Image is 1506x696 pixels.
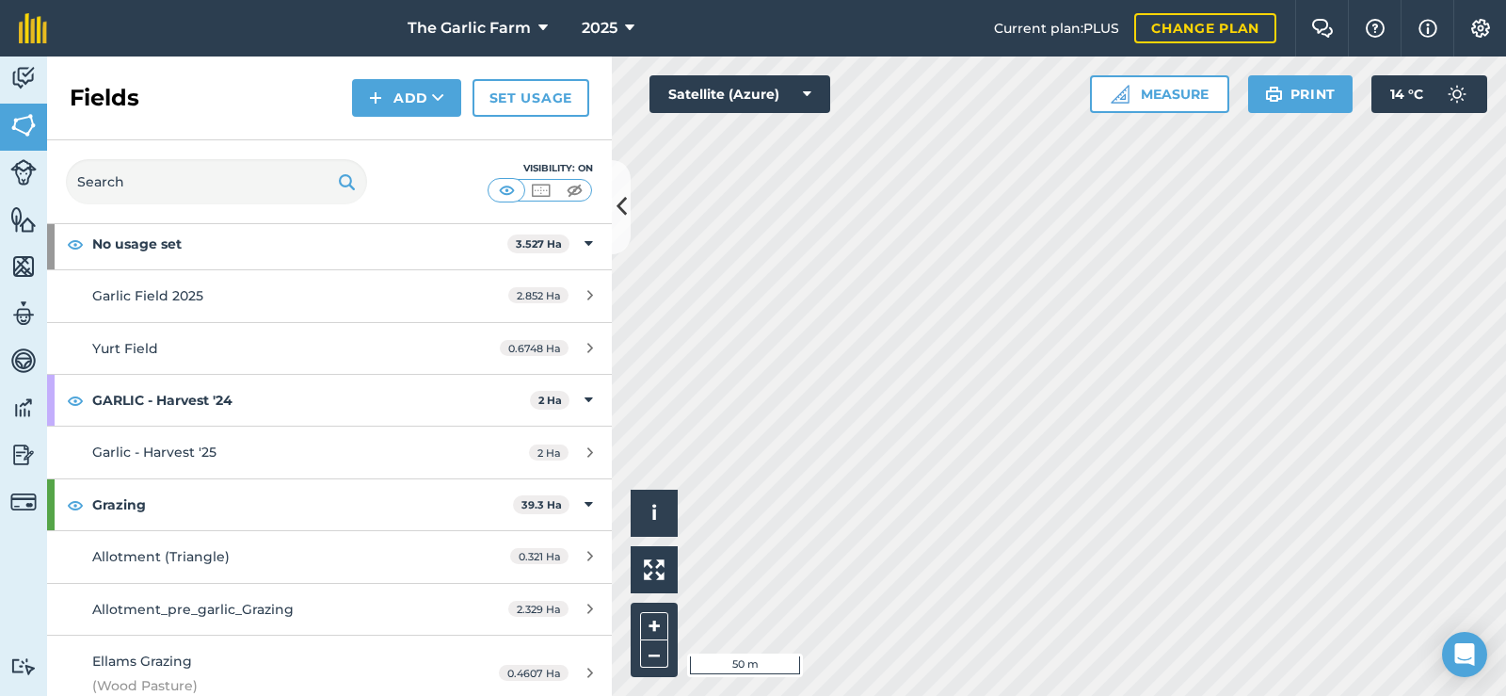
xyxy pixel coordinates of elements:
strong: Grazing [92,479,513,530]
img: fieldmargin Logo [19,13,47,43]
a: Allotment_pre_garlic_Grazing2.329 Ha [47,584,612,635]
span: 2025 [582,17,617,40]
img: svg+xml;base64,PHN2ZyB4bWxucz0iaHR0cDovL3d3dy53My5vcmcvMjAwMC9zdmciIHdpZHRoPSI1NiIgaGVpZ2h0PSI2MC... [10,111,37,139]
img: svg+xml;base64,PHN2ZyB4bWxucz0iaHR0cDovL3d3dy53My5vcmcvMjAwMC9zdmciIHdpZHRoPSIxOSIgaGVpZ2h0PSIyNC... [1265,83,1283,105]
div: GARLIC - Harvest '242 Ha [47,375,612,426]
div: Visibility: On [488,161,593,176]
button: Add [352,79,461,117]
span: Allotment (Triangle) [92,548,230,565]
span: Current plan : PLUS [994,18,1119,39]
img: svg+xml;base64,PHN2ZyB4bWxucz0iaHR0cDovL3d3dy53My5vcmcvMjAwMC9zdmciIHdpZHRoPSI1MCIgaGVpZ2h0PSI0MC... [495,181,519,200]
span: 14 ° C [1390,75,1423,113]
span: Garlic - Harvest '25 [92,444,216,461]
img: svg+xml;base64,PD94bWwgdmVyc2lvbj0iMS4wIiBlbmNvZGluZz0idXRmLTgiPz4KPCEtLSBHZW5lcmF0b3I6IEFkb2JlIE... [10,159,37,186]
span: 2.329 Ha [508,601,569,617]
button: Measure [1090,75,1229,113]
span: Garlic Field 2025 [92,287,203,304]
img: svg+xml;base64,PHN2ZyB4bWxucz0iaHR0cDovL3d3dy53My5vcmcvMjAwMC9zdmciIHdpZHRoPSIxOSIgaGVpZ2h0PSIyNC... [338,170,356,193]
img: svg+xml;base64,PD94bWwgdmVyc2lvbj0iMS4wIiBlbmNvZGluZz0idXRmLTgiPz4KPCEtLSBHZW5lcmF0b3I6IEFkb2JlIE... [10,657,37,675]
img: svg+xml;base64,PD94bWwgdmVyc2lvbj0iMS4wIiBlbmNvZGluZz0idXRmLTgiPz4KPCEtLSBHZW5lcmF0b3I6IEFkb2JlIE... [10,489,37,515]
span: 0.321 Ha [510,548,569,564]
button: + [640,612,668,640]
a: Yurt Field0.6748 Ha [47,323,612,374]
span: Ellams Grazing [92,653,192,670]
button: – [640,640,668,668]
button: 14 °C [1371,75,1487,113]
img: Two speech bubbles overlapping with the left bubble in the forefront [1311,19,1334,38]
strong: 39.3 Ha [521,498,562,511]
img: svg+xml;base64,PHN2ZyB4bWxucz0iaHR0cDovL3d3dy53My5vcmcvMjAwMC9zdmciIHdpZHRoPSIxOCIgaGVpZ2h0PSIyNC... [67,389,84,412]
a: Garlic Field 20252.852 Ha [47,270,612,321]
img: svg+xml;base64,PHN2ZyB4bWxucz0iaHR0cDovL3d3dy53My5vcmcvMjAwMC9zdmciIHdpZHRoPSIxNyIgaGVpZ2h0PSIxNy... [1418,17,1437,40]
img: svg+xml;base64,PD94bWwgdmVyc2lvbj0iMS4wIiBlbmNvZGluZz0idXRmLTgiPz4KPCEtLSBHZW5lcmF0b3I6IEFkb2JlIE... [10,394,37,422]
img: svg+xml;base64,PHN2ZyB4bWxucz0iaHR0cDovL3d3dy53My5vcmcvMjAwMC9zdmciIHdpZHRoPSIxOCIgaGVpZ2h0PSIyNC... [67,494,84,516]
div: Open Intercom Messenger [1442,632,1487,677]
button: i [631,490,678,537]
a: Set usage [473,79,589,117]
img: A cog icon [1469,19,1492,38]
strong: No usage set [92,219,507,269]
input: Search [66,159,367,204]
strong: GARLIC - Harvest '24 [92,375,530,426]
a: Change plan [1134,13,1276,43]
div: No usage set3.527 Ha [47,219,612,269]
span: Yurt Field [92,340,158,357]
span: 0.4607 Ha [499,665,569,681]
img: Four arrows, one pointing top left, one top right, one bottom right and the last bottom left [644,559,665,580]
a: Allotment (Triangle)0.321 Ha [47,531,612,582]
a: Garlic - Harvest '252 Ha [47,427,612,477]
button: Print [1248,75,1354,113]
img: svg+xml;base64,PHN2ZyB4bWxucz0iaHR0cDovL3d3dy53My5vcmcvMjAwMC9zdmciIHdpZHRoPSI1NiIgaGVpZ2h0PSI2MC... [10,252,37,281]
img: svg+xml;base64,PD94bWwgdmVyc2lvbj0iMS4wIiBlbmNvZGluZz0idXRmLTgiPz4KPCEtLSBHZW5lcmF0b3I6IEFkb2JlIE... [10,441,37,469]
button: Satellite (Azure) [649,75,830,113]
img: svg+xml;base64,PD94bWwgdmVyc2lvbj0iMS4wIiBlbmNvZGluZz0idXRmLTgiPz4KPCEtLSBHZW5lcmF0b3I6IEFkb2JlIE... [10,299,37,328]
div: Grazing39.3 Ha [47,479,612,530]
span: The Garlic Farm [408,17,531,40]
span: 0.6748 Ha [500,340,569,356]
img: svg+xml;base64,PD94bWwgdmVyc2lvbj0iMS4wIiBlbmNvZGluZz0idXRmLTgiPz4KPCEtLSBHZW5lcmF0b3I6IEFkb2JlIE... [10,64,37,92]
span: (Wood Pasture) [92,675,446,696]
img: svg+xml;base64,PHN2ZyB4bWxucz0iaHR0cDovL3d3dy53My5vcmcvMjAwMC9zdmciIHdpZHRoPSIxOCIgaGVpZ2h0PSIyNC... [67,233,84,255]
strong: 3.527 Ha [516,237,562,251]
span: 2 Ha [529,445,569,461]
strong: 2 Ha [538,394,562,407]
img: svg+xml;base64,PD94bWwgdmVyc2lvbj0iMS4wIiBlbmNvZGluZz0idXRmLTgiPz4KPCEtLSBHZW5lcmF0b3I6IEFkb2JlIE... [10,347,37,375]
img: A question mark icon [1364,19,1386,38]
img: svg+xml;base64,PHN2ZyB4bWxucz0iaHR0cDovL3d3dy53My5vcmcvMjAwMC9zdmciIHdpZHRoPSIxNCIgaGVpZ2h0PSIyNC... [369,87,382,109]
img: svg+xml;base64,PD94bWwgdmVyc2lvbj0iMS4wIiBlbmNvZGluZz0idXRmLTgiPz4KPCEtLSBHZW5lcmF0b3I6IEFkb2JlIE... [1438,75,1476,113]
img: svg+xml;base64,PHN2ZyB4bWxucz0iaHR0cDovL3d3dy53My5vcmcvMjAwMC9zdmciIHdpZHRoPSI1NiIgaGVpZ2h0PSI2MC... [10,205,37,234]
span: i [651,501,657,525]
img: svg+xml;base64,PHN2ZyB4bWxucz0iaHR0cDovL3d3dy53My5vcmcvMjAwMC9zdmciIHdpZHRoPSI1MCIgaGVpZ2h0PSI0MC... [563,181,586,200]
img: svg+xml;base64,PHN2ZyB4bWxucz0iaHR0cDovL3d3dy53My5vcmcvMjAwMC9zdmciIHdpZHRoPSI1MCIgaGVpZ2h0PSI0MC... [529,181,553,200]
span: Allotment_pre_garlic_Grazing [92,601,294,618]
img: Ruler icon [1111,85,1129,104]
span: 2.852 Ha [508,287,569,303]
h2: Fields [70,83,139,113]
